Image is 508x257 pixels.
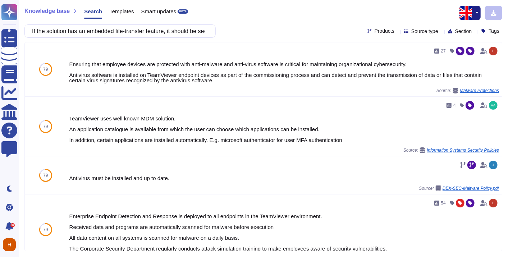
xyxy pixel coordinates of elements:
[441,201,446,205] span: 54
[460,88,499,93] span: Malware Protections
[459,6,474,20] img: en
[69,214,499,251] div: Enterprise Endpoint Detection and Response is deployed to all endpoints in the TeamViewer environ...
[109,9,134,14] span: Templates
[43,67,48,72] span: 79
[489,199,498,207] img: user
[28,25,208,37] input: Search a question or template...
[24,8,70,14] span: Knowledge base
[69,116,499,143] div: TeamViewer uses well known MDM solution. An application catalogue is available from which the use...
[43,228,48,232] span: 79
[453,103,456,107] span: 4
[3,238,16,251] img: user
[178,9,188,14] div: BETA
[141,9,177,14] span: Smart updates
[69,61,499,83] div: Ensuring that employee devices are protected with anti-malware and anti-virus software is critica...
[419,185,499,191] span: Source:
[436,88,499,93] span: Source:
[489,161,498,169] img: user
[427,148,499,152] span: Information Systems Security Policies
[43,173,48,178] span: 79
[84,9,102,14] span: Search
[489,28,499,33] span: Tags
[10,223,15,228] div: 9+
[489,101,498,110] img: user
[43,124,48,129] span: 79
[411,29,438,34] span: Source type
[489,47,498,55] img: user
[455,29,472,34] span: Section
[69,175,499,181] div: Antivirus must be installed and up to date.
[1,237,21,253] button: user
[403,147,499,153] span: Source:
[441,49,446,53] span: 27
[443,186,499,191] span: DEX-SEC-Malware Policy.pdf
[375,28,394,33] span: Products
